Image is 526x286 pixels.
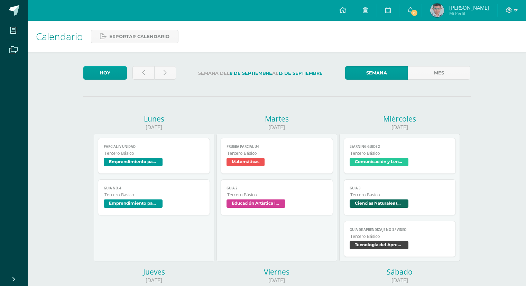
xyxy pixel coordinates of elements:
span: Tercero Básico [104,192,204,198]
span: GUIA DE APRENDIZAJE NO 3 / VIDEO [350,227,450,232]
span: Comunicación y Lenguaje, Idioma Extranjero Inglés [350,158,408,166]
a: Exportar calendario [91,30,178,43]
div: [DATE] [339,277,460,284]
div: [DATE] [216,277,337,284]
span: Tercero Básico [350,150,450,156]
div: Miércoles [339,114,460,124]
span: Educación Artística II, Artes Plásticas [227,199,285,208]
a: Hoy [83,66,127,80]
label: Semana del al [182,66,340,80]
a: Prueba parcial U4Tercero BásicoMatemáticas [221,138,333,174]
span: Tercero Básico [227,192,327,198]
div: Viernes [216,267,337,277]
div: Jueves [94,267,214,277]
span: 6 [410,9,418,17]
div: Lunes [94,114,214,124]
a: Mes [408,66,470,80]
span: GUÍA NO.4 [104,186,204,190]
span: Calendario [36,30,83,43]
div: [DATE] [216,124,337,131]
span: Tecnología del Aprendizaje y la Comunicación (TIC) [350,241,408,249]
div: Martes [216,114,337,124]
span: Matemáticas [227,158,265,166]
span: Tercero Básico [350,192,450,198]
a: Semana [345,66,408,80]
div: [DATE] [94,124,214,131]
a: PARCIAL IV UNIDADTercero BásicoEmprendimiento para la Productividad [98,138,210,174]
span: Ciencias Naturales (Física Fundamental) [350,199,408,208]
div: [DATE] [339,124,460,131]
span: Guía 3 [350,186,450,190]
div: Sábado [339,267,460,277]
a: Learning Guide 2Tercero BásicoComunicación y Lenguaje, Idioma Extranjero Inglés [344,138,456,174]
span: Emprendimiento para la Productividad [104,158,163,166]
span: Learning Guide 2 [350,144,450,149]
a: Guia 2Tercero BásicoEducación Artística II, Artes Plásticas [221,179,333,215]
span: Guia 2 [227,186,327,190]
span: Exportar calendario [109,30,169,43]
span: Tercero Básico [104,150,204,156]
span: Tercero Básico [227,150,327,156]
strong: 8 de Septiembre [230,71,272,76]
span: Prueba parcial U4 [227,144,327,149]
span: Mi Perfil [449,10,489,16]
a: Guía 3Tercero BásicoCiencias Naturales (Física Fundamental) [344,179,456,215]
div: [DATE] [94,277,214,284]
a: GUIA DE APRENDIZAJE NO 3 / VIDEOTercero BásicoTecnología del Aprendizaje y la Comunicación (TIC) [344,221,456,257]
span: [PERSON_NAME] [449,4,489,11]
span: Emprendimiento para la Productividad [104,199,163,208]
strong: 13 de Septiembre [278,71,323,76]
a: GUÍA NO.4Tercero BásicoEmprendimiento para la Productividad [98,179,210,215]
span: PARCIAL IV UNIDAD [104,144,204,149]
span: Tercero Básico [350,233,450,239]
img: 8b7fbde8971f8ee6ea5c5692e75bf0b7.png [430,3,444,17]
